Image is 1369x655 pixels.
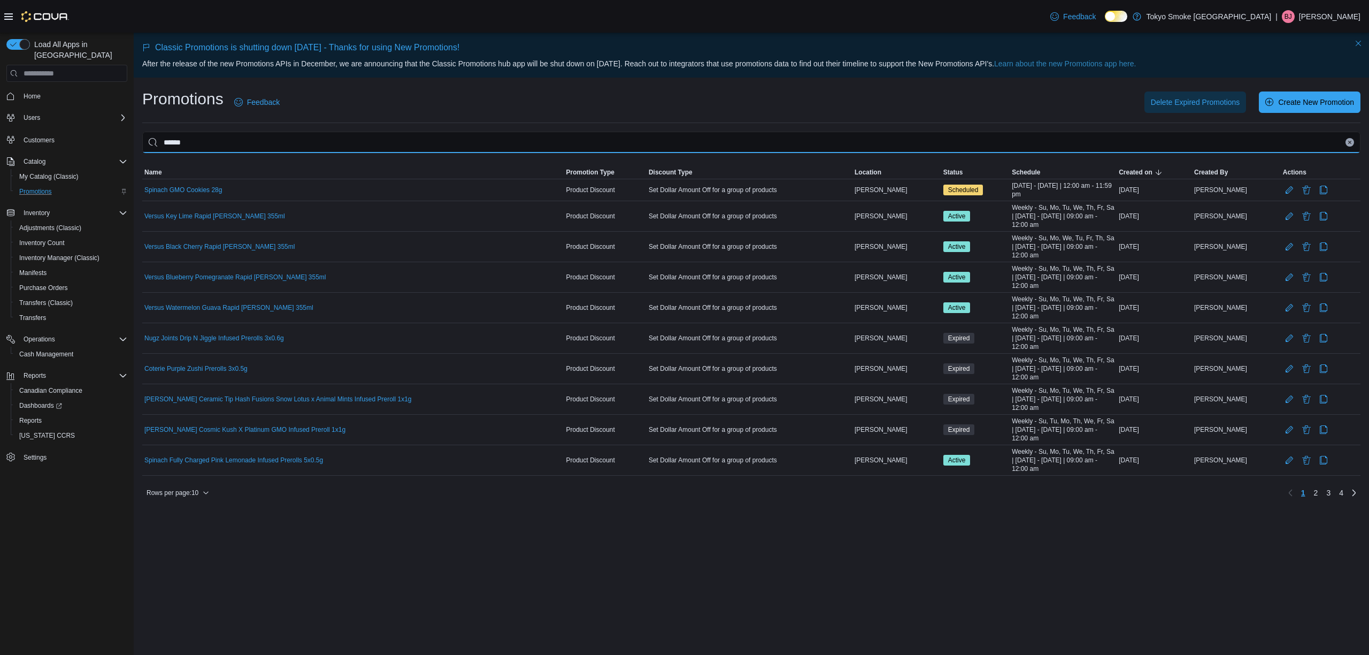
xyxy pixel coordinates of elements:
[948,425,970,435] span: Expired
[1317,210,1330,223] button: Clone Promotion
[15,170,83,183] a: My Catalog (Classic)
[1300,301,1313,314] button: Delete Promotion
[19,155,50,168] button: Catalog
[1117,423,1192,436] div: [DATE]
[1317,184,1330,196] button: Clone Promotion
[855,303,907,312] span: [PERSON_NAME]
[19,90,45,103] a: Home
[1117,240,1192,253] div: [DATE]
[647,271,852,284] div: Set Dollar Amount Off for a group of products
[1063,11,1096,22] span: Feedback
[647,166,852,179] button: Discount Type
[566,395,614,403] span: Product Discount
[15,252,104,264] a: Inventory Manager (Classic)
[144,242,295,251] a: Versus Black Cherry Rapid [PERSON_NAME] 355ml
[1317,423,1330,436] button: Clone Promotion
[11,280,132,295] button: Purchase Orders
[1283,210,1296,223] button: Edit Promotion
[647,332,852,345] div: Set Dollar Amount Off for a group of products
[1194,186,1247,194] span: [PERSON_NAME]
[994,59,1136,68] a: Learn about the new Promotions app here.
[1301,488,1305,498] span: 1
[19,269,47,277] span: Manifests
[19,155,127,168] span: Catalog
[19,369,127,382] span: Reports
[144,273,326,281] a: Versus Blueberry Pomegranate Rapid [PERSON_NAME] 355ml
[1317,271,1330,284] button: Clone Promotion
[1283,168,1306,177] span: Actions
[1300,271,1313,284] button: Delete Promotion
[15,222,127,234] span: Adjustments (Classic)
[15,399,66,412] a: Dashboards
[1012,264,1114,290] span: Weekly - Su, Mo, Tu, We, Th, Fr, Sa | [DATE] - [DATE] | 09:00 am - 12:00 am
[19,333,59,346] button: Operations
[1117,362,1192,375] div: [DATE]
[144,364,248,373] a: Coterie Purple Zushi Prerolls 3x0.5g
[943,241,971,252] span: Active
[1283,240,1296,253] button: Edit Promotion
[15,311,127,324] span: Transfers
[144,334,284,342] a: Nugz Joints Drip N Jiggle Infused Prerolls 3x0.6g
[19,386,82,395] span: Canadian Compliance
[1300,454,1313,467] button: Delete Promotion
[144,395,412,403] a: [PERSON_NAME] Ceramic Tip Hash Fusions Snow Lotus x Animal Mints Infused Preroll 1x1g
[230,92,284,113] a: Feedback
[15,414,46,427] a: Reports
[11,184,132,199] button: Promotions
[24,92,41,101] span: Home
[1117,393,1192,406] div: [DATE]
[2,88,132,104] button: Home
[2,110,132,125] button: Users
[19,133,127,146] span: Customers
[647,362,852,375] div: Set Dollar Amount Off for a group of products
[24,157,45,166] span: Catalog
[247,97,280,108] span: Feedback
[19,187,52,196] span: Promotions
[1300,423,1313,436] button: Delete Promotion
[19,111,44,124] button: Users
[15,348,127,361] span: Cash Management
[19,401,62,410] span: Dashboards
[943,333,975,344] span: Expired
[1339,488,1343,498] span: 4
[15,281,127,294] span: Purchase Orders
[144,168,162,177] span: Name
[1300,210,1313,223] button: Delete Promotion
[142,166,564,179] button: Name
[19,431,75,440] span: [US_STATE] CCRS
[15,296,127,309] span: Transfers (Classic)
[1194,425,1247,434] span: [PERSON_NAME]
[19,369,50,382] button: Reports
[647,301,852,314] div: Set Dollar Amount Off for a group of products
[19,111,127,124] span: Users
[15,185,127,198] span: Promotions
[1283,454,1296,467] button: Edit Promotion
[943,455,971,466] span: Active
[1345,138,1354,147] button: Clear input
[19,416,42,425] span: Reports
[11,235,132,250] button: Inventory Count
[855,242,907,251] span: [PERSON_NAME]
[647,240,852,253] div: Set Dollar Amount Off for a group of products
[1194,364,1247,373] span: [PERSON_NAME]
[566,364,614,373] span: Product Discount
[1283,393,1296,406] button: Edit Promotion
[1012,325,1114,351] span: Weekly - Su, Mo, Tu, We, Th, Fr, Sa | [DATE] - [DATE] | 09:00 am - 12:00 am
[15,170,127,183] span: My Catalog (Classic)
[24,113,40,122] span: Users
[948,364,970,374] span: Expired
[647,454,852,467] div: Set Dollar Amount Off for a group of products
[11,310,132,325] button: Transfers
[1012,417,1114,443] span: Weekly - Su, Tu, Mo, Th, We, Fr, Sa | [DATE] - [DATE] | 09:00 am - 12:00 am
[647,184,852,196] div: Set Dollar Amount Off for a group of products
[948,211,966,221] span: Active
[855,168,881,177] span: Location
[11,428,132,443] button: [US_STATE] CCRS
[2,368,132,383] button: Reports
[647,210,852,223] div: Set Dollar Amount Off for a group of products
[15,348,78,361] a: Cash Management
[2,132,132,147] button: Customers
[142,58,1360,69] p: After the release of the new Promotions APIs in December, we are announcing that the Classic Prom...
[1283,271,1296,284] button: Edit Promotion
